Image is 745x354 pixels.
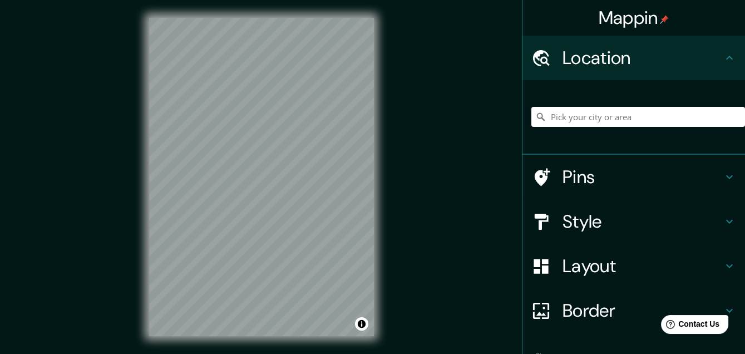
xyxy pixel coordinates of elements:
[563,166,723,188] h4: Pins
[563,47,723,69] h4: Location
[660,15,669,24] img: pin-icon.png
[522,199,745,244] div: Style
[149,18,374,336] canvas: Map
[522,155,745,199] div: Pins
[599,7,669,29] h4: Mappin
[563,299,723,322] h4: Border
[563,210,723,233] h4: Style
[646,311,733,342] iframe: Help widget launcher
[563,255,723,277] h4: Layout
[522,288,745,333] div: Border
[531,107,745,127] input: Pick your city or area
[522,36,745,80] div: Location
[355,317,368,331] button: Toggle attribution
[522,244,745,288] div: Layout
